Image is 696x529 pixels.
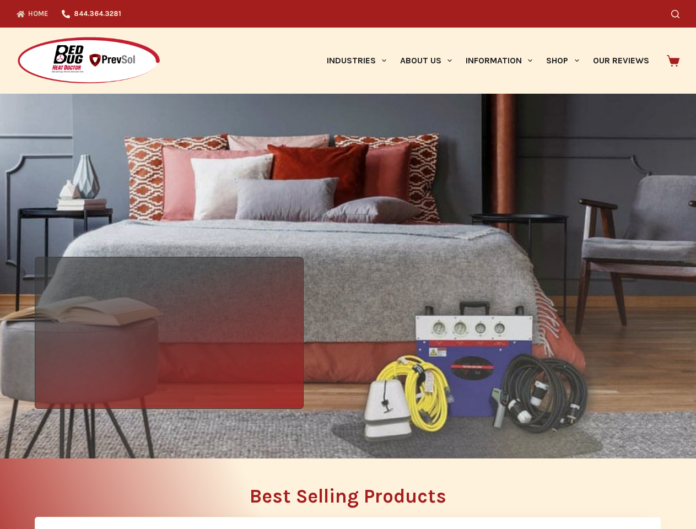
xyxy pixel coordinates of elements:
[393,28,458,94] a: About Us
[671,10,679,18] button: Search
[320,28,393,94] a: Industries
[17,36,161,85] img: Prevsol/Bed Bug Heat Doctor
[586,28,656,94] a: Our Reviews
[35,487,661,506] h2: Best Selling Products
[320,28,656,94] nav: Primary
[539,28,586,94] a: Shop
[459,28,539,94] a: Information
